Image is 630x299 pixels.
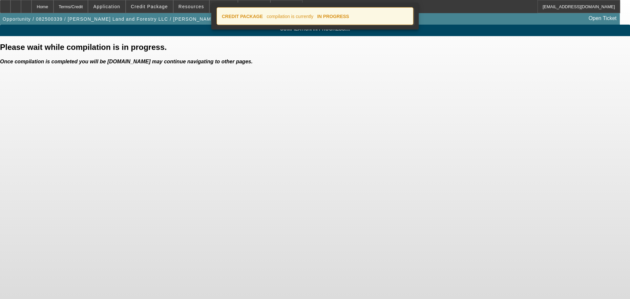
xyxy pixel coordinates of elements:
span: Compilation in progress.... [5,26,625,32]
button: Credit Package [126,0,173,13]
span: Opportunity / 082500339 / [PERSON_NAME] Land and Forestry LLC / [PERSON_NAME] [3,16,216,22]
span: Resources [178,4,204,9]
span: Credit Package [131,4,168,9]
button: Application [88,0,125,13]
strong: IN PROGRESS [317,14,349,19]
a: Open Ticket [586,13,619,24]
strong: CREDIT PACKAGE [222,14,263,19]
button: Resources [174,0,209,13]
span: compilation is currently [267,14,313,19]
span: Application [93,4,120,9]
